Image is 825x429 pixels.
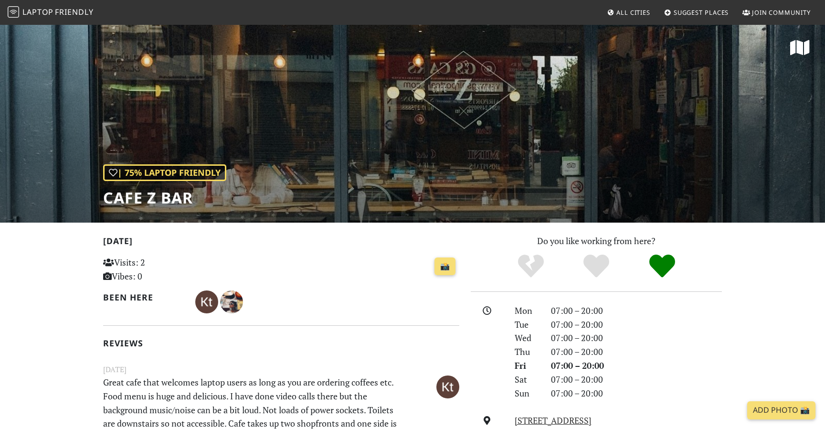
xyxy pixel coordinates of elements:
[509,373,545,386] div: Sat
[509,331,545,345] div: Wed
[509,345,545,359] div: Thu
[434,257,455,276] a: 📸
[545,359,728,373] div: 07:00 – 20:00
[103,292,184,302] h2: Been here
[603,4,654,21] a: All Cities
[752,8,811,17] span: Join Community
[97,364,465,375] small: [DATE]
[498,253,564,279] div: No
[545,386,728,400] div: 07:00 – 20:00
[509,386,545,400] div: Sun
[8,6,19,18] img: LaptopFriendly
[515,415,592,426] a: [STREET_ADDRESS]
[747,401,815,419] a: Add Photo 📸
[103,256,214,283] p: Visits: 2 Vibes: 0
[22,7,53,17] span: Laptop
[220,295,243,307] span: Cigdem Boru
[545,373,728,386] div: 07:00 – 20:00
[55,7,93,17] span: Friendly
[103,236,459,250] h2: [DATE]
[563,253,629,279] div: Yes
[509,318,545,332] div: Tue
[545,345,728,359] div: 07:00 – 20:00
[660,4,733,21] a: Suggest Places
[471,234,722,248] p: Do you like working from here?
[103,338,459,348] h2: Reviews
[8,4,94,21] a: LaptopFriendly LaptopFriendly
[739,4,814,21] a: Join Community
[509,359,545,373] div: Fri
[545,331,728,345] div: 07:00 – 20:00
[103,189,226,207] h1: Cafe Z Bar
[220,290,243,313] img: 1298-cigdem.jpg
[195,295,220,307] span: Kt G
[545,318,728,332] div: 07:00 – 20:00
[436,380,459,391] span: Kt G
[616,8,650,17] span: All Cities
[195,290,218,313] img: 2708-kt.jpg
[629,253,695,279] div: Definitely!
[103,164,226,181] div: | 75% Laptop Friendly
[545,304,728,318] div: 07:00 – 20:00
[509,304,545,318] div: Mon
[436,375,459,398] img: 2708-kt.jpg
[674,8,729,17] span: Suggest Places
